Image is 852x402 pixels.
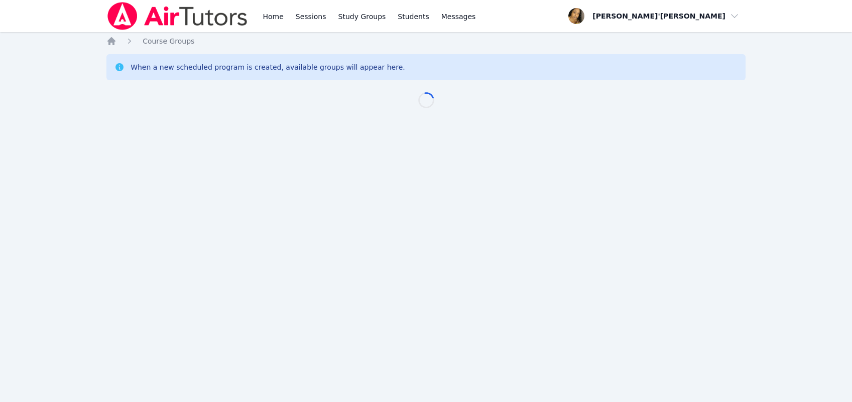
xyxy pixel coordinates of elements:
[143,37,194,45] span: Course Groups
[143,36,194,46] a: Course Groups
[106,2,249,30] img: Air Tutors
[441,12,476,22] span: Messages
[106,36,746,46] nav: Breadcrumb
[131,62,405,72] div: When a new scheduled program is created, available groups will appear here.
